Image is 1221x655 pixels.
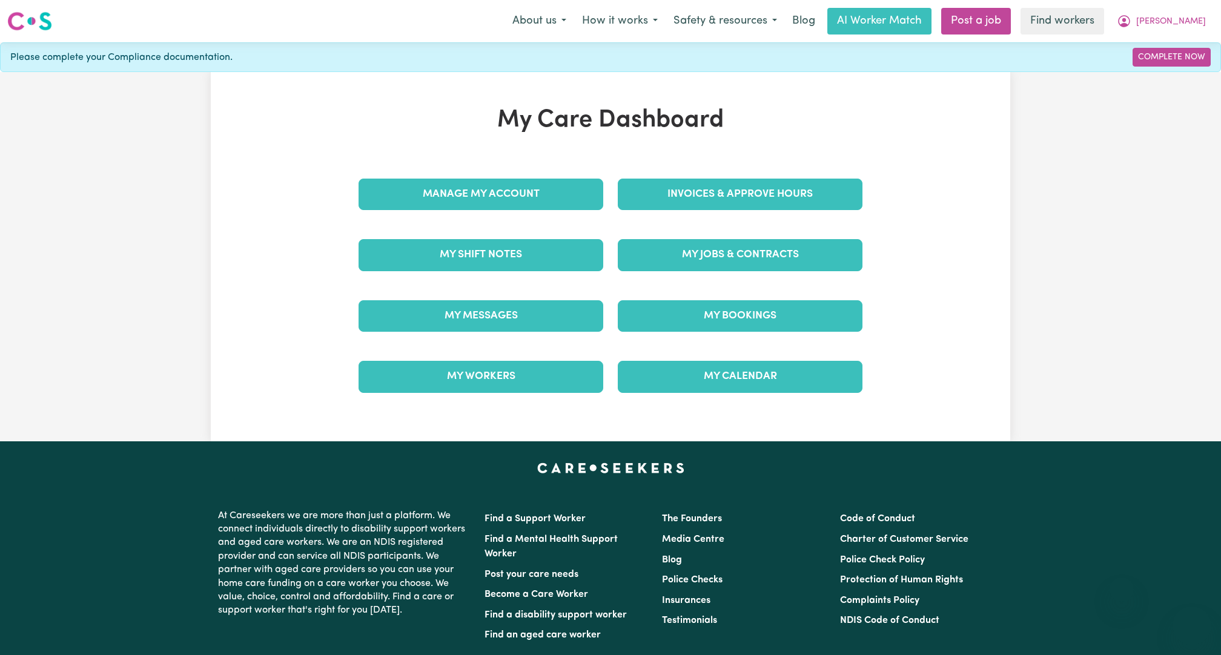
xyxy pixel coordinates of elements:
h1: My Care Dashboard [351,106,870,135]
a: My Jobs & Contracts [618,239,862,271]
a: Media Centre [662,535,724,544]
a: My Shift Notes [359,239,603,271]
button: How it works [574,8,666,34]
a: Careseekers home page [537,463,684,473]
a: Complete Now [1133,48,1211,67]
a: Find workers [1021,8,1104,35]
a: Police Checks [662,575,723,585]
a: Police Check Policy [840,555,925,565]
a: Complaints Policy [840,596,919,605]
button: My Account [1109,8,1214,34]
a: My Calendar [618,361,862,392]
span: [PERSON_NAME] [1136,15,1206,28]
iframe: Button to launch messaging window [1173,607,1211,645]
a: Find a Mental Health Support Worker [485,535,618,559]
a: Post your care needs [485,570,578,579]
a: Testimonials [662,616,717,625]
a: Find a disability support worker [485,610,627,620]
a: Post a job [941,8,1011,35]
a: Find a Support Worker [485,514,586,524]
a: Careseekers logo [7,7,52,35]
button: Safety & resources [666,8,785,34]
a: Protection of Human Rights [840,575,963,585]
a: Invoices & Approve Hours [618,179,862,210]
a: NDIS Code of Conduct [840,616,939,625]
iframe: Close message [1110,578,1134,602]
a: My Workers [359,361,603,392]
img: Careseekers logo [7,10,52,32]
p: At Careseekers we are more than just a platform. We connect individuals directly to disability su... [218,504,470,622]
a: Code of Conduct [840,514,915,524]
a: The Founders [662,514,722,524]
a: My Bookings [618,300,862,332]
a: Blog [662,555,682,565]
a: Become a Care Worker [485,590,588,599]
a: Manage My Account [359,179,603,210]
a: Insurances [662,596,710,605]
a: Charter of Customer Service [840,535,968,544]
a: My Messages [359,300,603,332]
a: AI Worker Match [827,8,931,35]
button: About us [505,8,574,34]
a: Blog [785,8,822,35]
span: Please complete your Compliance documentation. [10,50,233,65]
a: Find an aged care worker [485,630,601,640]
